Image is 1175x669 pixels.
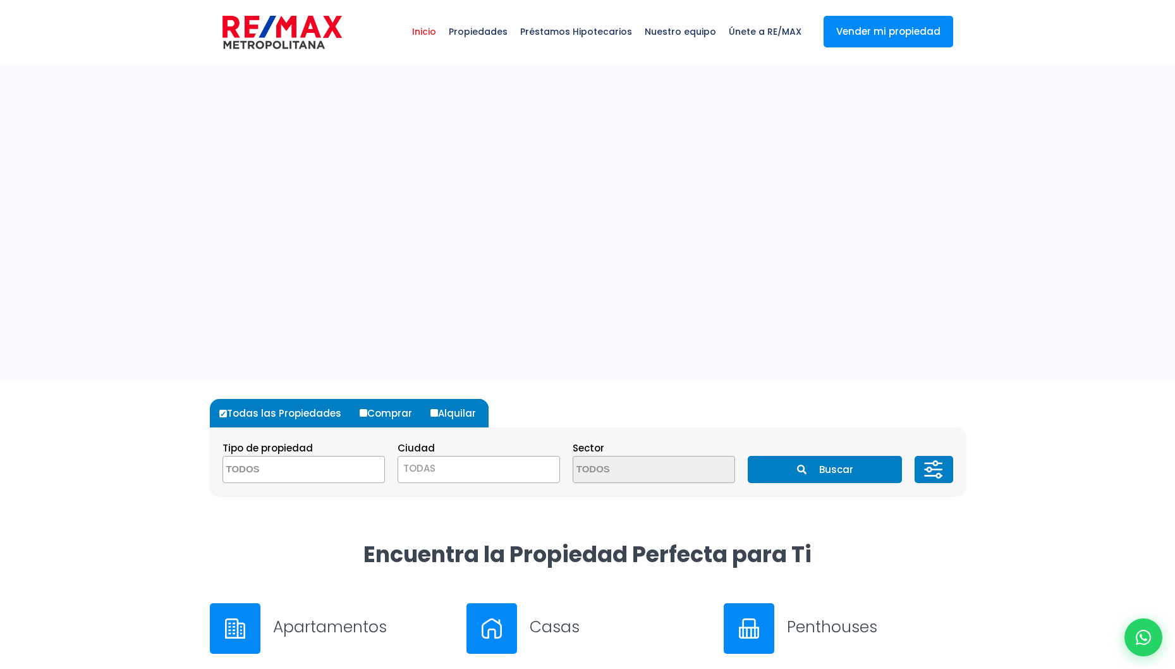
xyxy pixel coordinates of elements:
h3: Casas [530,616,709,638]
textarea: Search [223,457,346,484]
input: Alquilar [430,409,438,417]
span: Únete a RE/MAX [722,13,808,51]
label: Comprar [356,399,425,427]
button: Buscar [748,456,902,483]
span: Sector [573,441,604,455]
span: TODAS [398,456,560,483]
strong: Encuentra la Propiedad Perfecta para Ti [363,539,812,570]
h3: Penthouses [787,616,966,638]
h3: Apartamentos [273,616,452,638]
span: Ciudad [398,441,435,455]
span: TODAS [398,460,559,477]
a: Penthouses [724,603,966,654]
img: remax-metropolitana-logo [222,13,342,51]
a: Apartamentos [210,603,452,654]
textarea: Search [573,457,696,484]
input: Comprar [360,409,367,417]
span: Préstamos Hipotecarios [514,13,638,51]
label: Alquilar [427,399,489,427]
span: Tipo de propiedad [222,441,313,455]
input: Todas las Propiedades [219,410,227,417]
span: Propiedades [442,13,514,51]
span: Inicio [406,13,442,51]
a: Vender mi propiedad [824,16,953,47]
a: Casas [466,603,709,654]
label: Todas las Propiedades [216,399,354,427]
span: TODAS [403,462,435,475]
span: Nuestro equipo [638,13,722,51]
